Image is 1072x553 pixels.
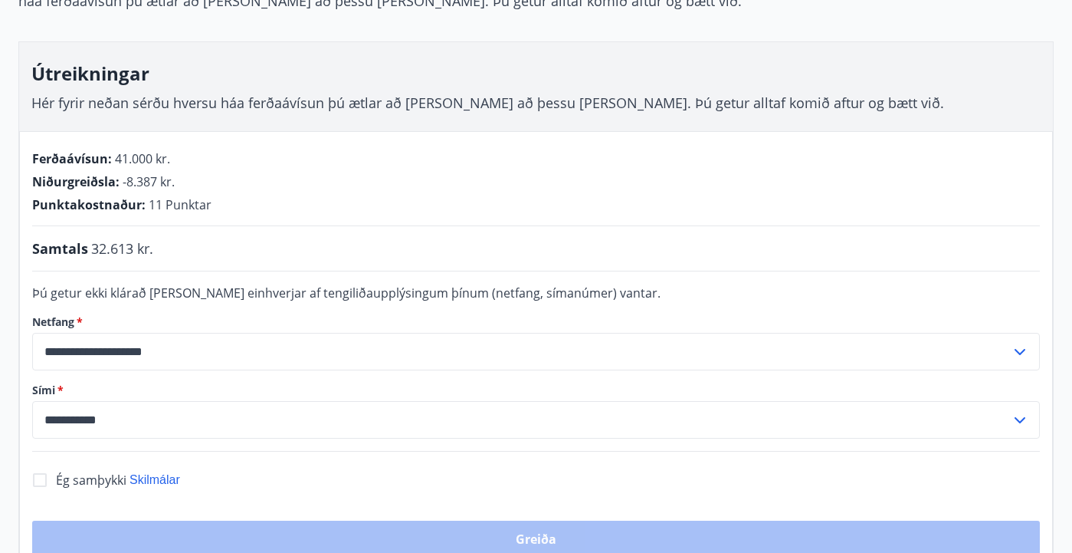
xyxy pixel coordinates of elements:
span: Niðurgreiðsla : [32,173,120,190]
span: 11 Punktar [149,196,211,213]
span: Hér fyrir neðan sérðu hversu háa ferðaávísun þú ætlar að [PERSON_NAME] að þessu [PERSON_NAME]. Þú... [31,94,944,112]
span: Samtals [32,239,88,258]
span: -8.387 kr. [123,173,175,190]
label: Sími [32,383,1040,398]
label: Netfang [32,314,1040,330]
span: Skilmálar [129,473,180,486]
button: Skilmálar [129,472,180,489]
span: Ferðaávísun : [32,150,112,167]
span: 41.000 kr. [115,150,170,167]
span: Ég samþykki [56,472,126,489]
h3: Útreikningar [31,61,1041,87]
span: 32.613 kr. [91,239,153,258]
span: Þú getur ekki klárað [PERSON_NAME] einhverjar af tengiliðaupplýsingum þínum (netfang, símanúmer) ... [32,285,661,301]
span: Punktakostnaður : [32,196,146,213]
